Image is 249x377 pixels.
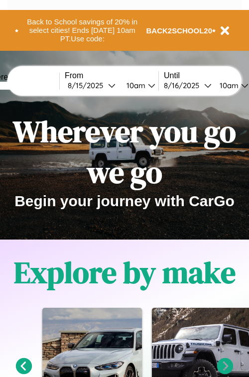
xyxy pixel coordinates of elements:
button: Back to School savings of 20% in select cities! Ends [DATE] 10am PT.Use code: [18,15,146,46]
h1: Explore by make [14,252,236,293]
div: 8 / 16 / 2025 [164,81,204,90]
button: 10am [119,80,158,91]
div: 10am [215,81,241,90]
label: From [65,71,158,80]
div: 10am [122,81,148,90]
div: 8 / 15 / 2025 [68,81,108,90]
b: BACK2SCHOOL20 [146,26,213,35]
button: 8/15/2025 [65,80,119,91]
